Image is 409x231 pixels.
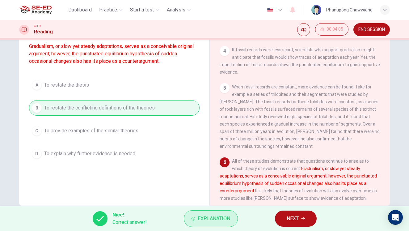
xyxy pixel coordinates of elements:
[297,23,310,36] div: Mute
[220,159,377,201] span: All of these studies demonstrate that questions continue to arise as to which theory of evolution...
[353,23,390,36] button: END SESSION
[99,6,117,14] span: Practice
[184,210,238,227] button: Explanation
[220,83,230,93] div: 5
[220,47,380,75] span: If fossil records were less scant, scientists who support gradualism might anticipate that fossil...
[112,211,147,219] span: Nice!
[287,214,299,223] span: NEXT
[167,6,185,14] span: Analysis
[128,4,162,15] button: Start a test
[327,27,343,32] span: 00:04:05
[130,6,154,14] span: Start a test
[275,211,317,227] button: NEXT
[29,43,194,64] font: Gradualism, or slow yet steady adaptations, serves as a conceivable original argument; however, t...
[29,20,200,65] span: Which sentence best describes the following sentence from the highlighted paragraph?
[315,23,348,36] button: 00:04:05
[315,23,348,36] div: Hide
[326,6,373,14] div: Phanupong Chawwiang
[34,24,40,28] span: CEFR
[358,27,385,32] span: END SESSION
[68,6,92,14] span: Dashboard
[164,4,193,15] button: Analysis
[220,46,230,56] div: 4
[198,214,230,223] span: Explanation
[388,210,403,225] div: Open Intercom Messenger
[97,4,125,15] button: Practice
[220,84,380,149] span: When fossil records are constant, more evidence can be found. Take for example a series of trilob...
[112,219,147,226] span: Correct answer!
[220,157,230,167] div: 6
[266,8,274,12] img: en
[19,4,52,16] img: SE-ED Academy logo
[66,4,94,15] button: Dashboard
[19,4,66,16] a: SE-ED Academy logo
[311,5,321,15] img: Profile picture
[34,28,53,36] h1: Reading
